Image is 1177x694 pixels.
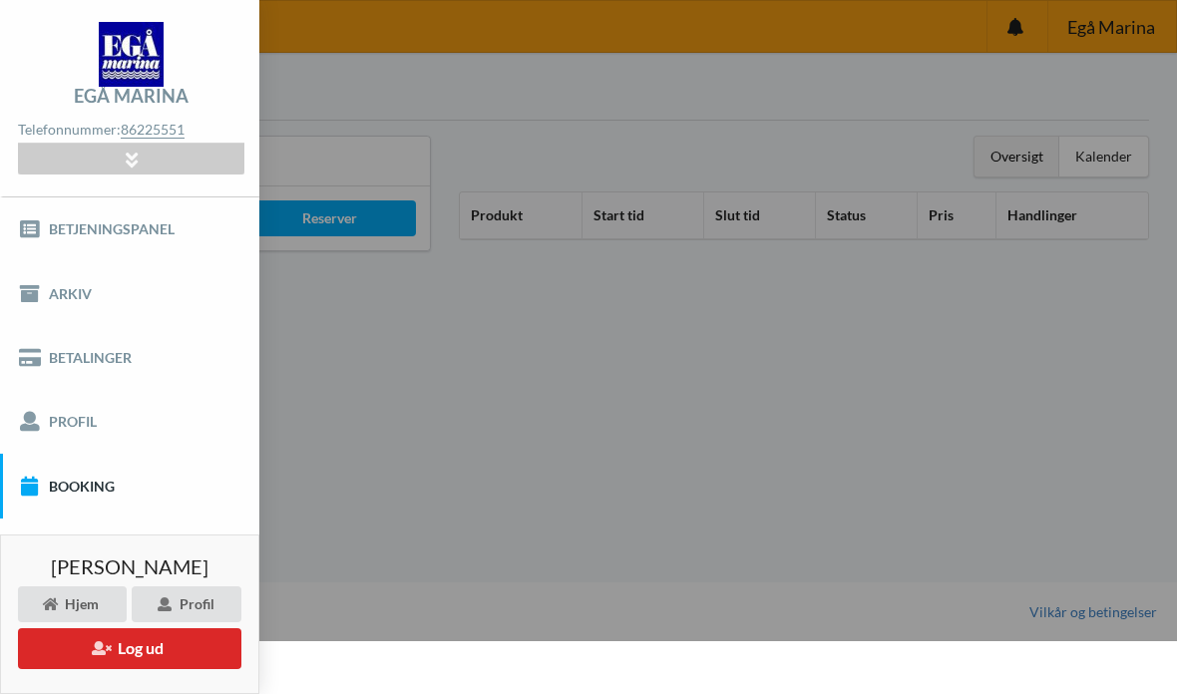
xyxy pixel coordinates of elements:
div: Telefonnummer: [18,117,243,144]
img: logo [99,22,164,87]
div: Profil [132,586,241,622]
div: Hjem [18,586,127,622]
button: Log ud [18,628,241,669]
div: Egå Marina [74,87,189,105]
span: [PERSON_NAME] [51,556,208,576]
